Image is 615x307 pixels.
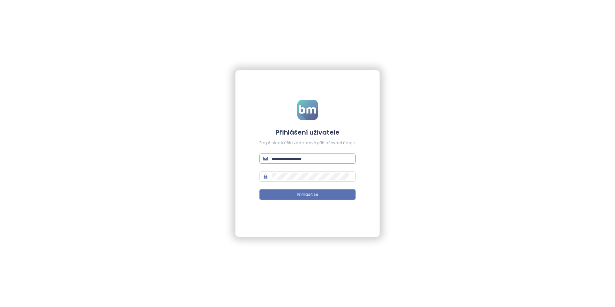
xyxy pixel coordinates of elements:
[259,140,356,146] div: Pro přístup k účtu zadejte své přihlašovací údaje.
[263,174,268,179] span: lock
[259,128,356,137] h4: Přihlášení uživatele
[297,100,318,120] img: logo
[259,189,356,200] button: Přihlásit se
[263,156,268,161] span: mail
[297,192,318,198] span: Přihlásit se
